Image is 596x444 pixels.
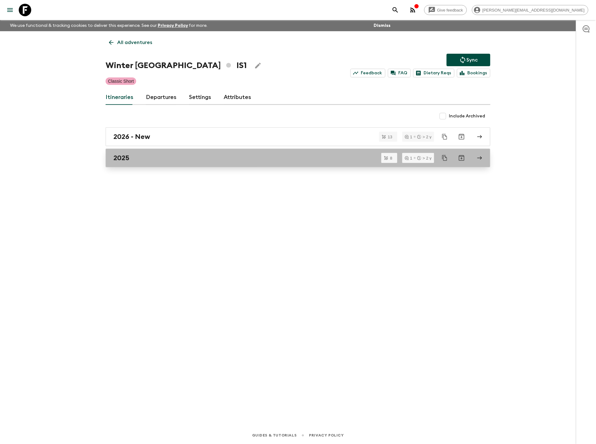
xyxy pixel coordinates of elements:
[479,8,588,12] span: [PERSON_NAME][EMAIL_ADDRESS][DOMAIN_NAME]
[4,4,16,16] button: menu
[158,23,188,28] a: Privacy Policy
[405,135,412,139] div: 1
[108,78,134,84] p: Classic Short
[252,432,297,439] a: Guides & Tutorials
[449,113,485,119] span: Include Archived
[472,5,589,15] div: [PERSON_NAME][EMAIL_ADDRESS][DOMAIN_NAME]
[455,152,468,164] button: Archive
[106,36,156,49] a: All adventures
[455,131,468,143] button: Archive
[417,135,432,139] div: > 2 y
[106,149,490,167] a: 2025
[7,20,210,31] p: We use functional & tracking cookies to deliver this experience. See our for more.
[413,69,454,77] a: Dietary Reqs
[117,39,152,46] p: All adventures
[424,5,467,15] a: Give feedback
[388,69,411,77] a: FAQ
[417,156,432,160] div: > 2 y
[350,69,385,77] a: Feedback
[106,90,133,105] a: Itineraries
[439,152,450,164] button: Duplicate
[386,156,396,160] span: 8
[457,69,490,77] a: Bookings
[434,8,467,12] span: Give feedback
[113,154,129,162] h2: 2025
[467,56,478,64] p: Sync
[309,432,344,439] a: Privacy Policy
[146,90,176,105] a: Departures
[405,156,412,160] div: 1
[389,4,402,16] button: search adventures
[252,59,264,72] button: Edit Adventure Title
[384,135,396,139] span: 13
[372,21,392,30] button: Dismiss
[106,127,490,146] a: 2026 - New
[106,59,247,72] h1: Winter [GEOGRAPHIC_DATA] IS1
[189,90,211,105] a: Settings
[439,131,450,142] button: Duplicate
[113,133,150,141] h2: 2026 - New
[447,54,490,66] button: Sync adventure departures to the booking engine
[224,90,251,105] a: Attributes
